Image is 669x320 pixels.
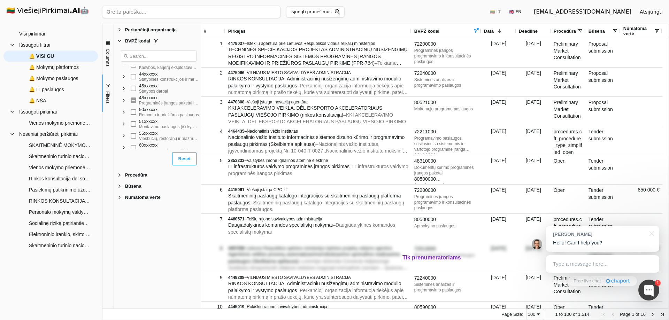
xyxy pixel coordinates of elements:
button: Atsijungti [634,6,668,18]
div: 72513000 [414,245,478,252]
div: 10 [204,302,223,312]
div: – [228,99,409,105]
div: [DATE] [516,126,551,155]
span: KKI AKCELERAVIMO VEIKLA. DĖL EKSPORTO AKCELERATORIAUS PASLAUGŲ VIEŠOJO PIRKIMO (rinkos konsultacija) [228,105,382,118]
div: Apmokymo paslaugos [414,223,478,229]
span: Vienos mokymo priemonės turinio parengimo su skaitmenine versija 3–5 m. vaikams A1–A2 paslaugų pi... [29,118,91,128]
a: Free live chat· [568,276,637,286]
div: 1 [204,39,223,49]
span: Personalo mokymų valdymo sistemos nuoma (Supaprastintas atviras konkursas) [29,207,91,217]
div: procedures.cft_procedure_type_simplified_open [551,214,586,243]
div: [DATE] [481,126,516,155]
span: Free live chat [574,278,601,284]
div: [DATE] [481,155,516,184]
div: [DATE] [481,214,516,243]
div: 72240000 [414,70,478,77]
div: 48xxxxxx [139,95,208,100]
div: Proposal submission [586,68,621,96]
div: Filter List 5 Filters [114,24,201,203]
p: Hello! Can I help you? [553,239,652,247]
span: – Nacionalinis vėžio institutas, įgyvendindamas projektą Nr. 10-040-T-0027 „Nacionalinio vėžio in... [228,141,408,167]
div: 100 [528,312,536,317]
span: Rokiškio rajono savivaldybės administracija [247,304,327,309]
span: 16 [641,312,646,317]
img: Jonas [532,239,542,249]
div: Type a message here... [546,255,659,273]
div: Tender submission [586,214,621,243]
div: [DATE] [481,38,516,67]
span: – Skaitmeninių paslaugų katalogo integracijos su skaitmeninių paslaugų platforma paslaugos. [228,200,404,212]
div: – [228,158,409,163]
div: 80500000 [414,216,478,223]
span: 2853233 [228,158,245,163]
div: [DATE] [481,68,516,96]
span: 100 [564,312,572,317]
div: Viešbučių, restoranų ir mažmeninės prekybos paslaugos [139,136,199,141]
span: Pasiekimų patikrinimo užduočių skaitmeninimo, koregavimo ir parengimo elektroniniam testavimui pa... [29,185,91,195]
div: Tender submission [586,126,621,155]
div: 80500000 [414,176,478,183]
div: Page Size [526,309,544,320]
span: 1 [555,312,558,317]
div: 45xxxxxx [139,83,198,88]
span: Filters [105,91,110,103]
div: [DATE] [516,38,551,67]
span: Skaitmeninių paslaugų katalogo integracijos su skaitmeninių paslaugų platforma paslaugos [228,193,401,205]
div: 2 [204,68,223,78]
span: 1,514 [578,312,590,317]
div: Preliminary Market Consultation [551,68,586,96]
span: 4415961 [228,187,245,192]
div: Proposal submission [586,272,621,301]
span: Agentūros veiklos procesų automatizavimo/robotizavimo sprendimo realizavimo paslaugos (Skelbiama ... [228,251,400,264]
div: – [228,216,409,222]
span: SKAITMENINĖ MOKYMO(-SI) PLATFORMA (Mažos vertės skelbiama apklausa) [29,140,91,150]
span: 🔔 Mokymo paslaugos [29,73,78,84]
span: Socialinę riziką patiriantiems suaugusiems asmenims pagalbos paslaugų teikimo dienos centre pirkimas [29,218,91,228]
span: VILNIAUS MIESTO SAVIVALDYBĖS ADMINISTRACIJA [247,70,351,75]
span: Page [620,312,630,317]
span: BVPŽ kodai [125,38,150,44]
div: [DATE] [481,97,516,126]
div: 92111200 [414,152,478,159]
span: Telšių rajono savivaldybės administracija [247,217,322,221]
button: Reset [172,152,196,165]
div: Programinės įrangos paketai ir informacinės sistemos [139,100,199,106]
span: 🔔 Mokymų platformos [29,62,79,72]
span: TECHNINĖS SPECIFIKACIJOS PROJEKTAS ADMINISTRACINIŲ NUSIŽENGIMŲ REGISTRO INFORMACINĖS SISTEMOS PRO... [228,47,408,66]
div: 51xxxxxx [139,119,208,124]
span: Nacionalinis vėžio institutas [247,129,298,134]
div: 9 [204,273,223,283]
div: 850 000 € [621,185,662,213]
div: 72200000 [414,187,478,194]
div: [DATE] [516,155,551,184]
div: Dokumentų kūrimo programinės įrangos paketai [414,165,478,176]
span: 4449208 [228,275,245,280]
div: 50xxxxxx [139,107,207,112]
div: 72200000 [414,41,478,48]
div: Programavimo paslaugos, susijusios su sistemomis ir vartotojo programine įranga [414,135,478,152]
div: · [602,278,604,284]
span: 4475066 [228,70,245,75]
span: Procedūra [125,172,147,178]
div: Mokomųjų programų paslaugos [414,106,478,112]
span: RINKOS KONSULTACIJA. Administracinių nusižengimų administravimo modulio palaikymo ir vystymo pasl... [228,281,401,293]
span: Numatoma vertė [125,195,161,200]
span: Išsaugoti pirkimai [19,107,57,117]
span: Data [484,29,494,34]
div: Proposal submission [586,38,621,67]
div: – [228,187,409,193]
div: 5 [204,156,223,166]
span: 🔔 IT paslaugos [29,84,64,95]
span: Būsena [125,184,141,189]
div: 1 [655,280,661,286]
span: Perkančioji organizacija [125,27,177,32]
span: 4445019 [228,304,245,309]
div: Tender submission [586,155,621,184]
input: Greita paieška... [102,6,280,18]
div: – [228,275,409,280]
div: [DATE] [516,272,551,301]
span: Elektroninio įrankio, skirto lietuvių (ne gimtosios) kalbos mokėjimui ir įgytoms kompetencijoms v... [29,229,91,240]
div: Preliminary Market Consultation [551,38,586,67]
div: Tender submission [586,185,621,213]
span: Išteklių agentūra prie Lietuvos Respublikos vidaus reikalų ministerijos [247,41,375,46]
